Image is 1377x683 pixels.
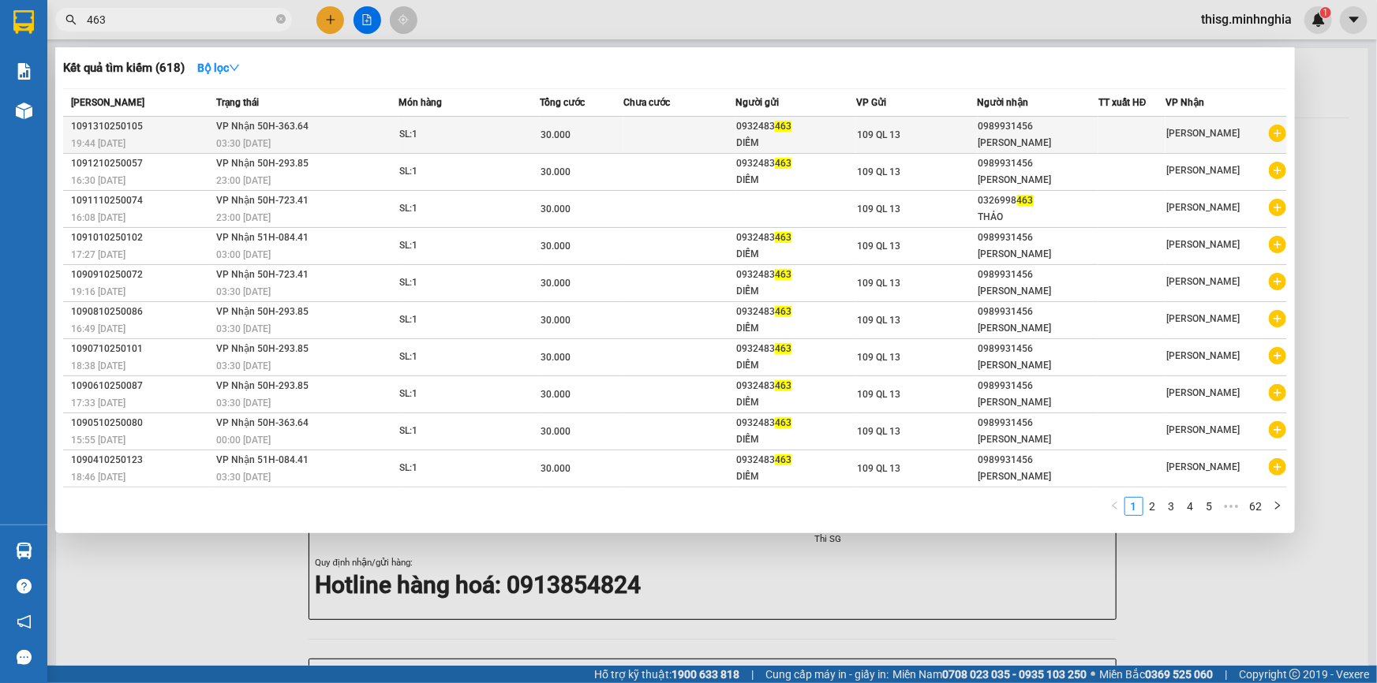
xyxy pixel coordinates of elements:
[1269,273,1286,290] span: plus-circle
[216,323,271,334] span: 03:30 [DATE]
[71,118,211,135] div: 1091310250105
[1163,498,1181,515] a: 3
[185,55,253,80] button: Bộ lọcdown
[1201,498,1218,515] a: 5
[736,135,855,151] div: DIỄM
[91,10,223,30] b: [PERSON_NAME]
[1244,497,1268,516] li: 62
[857,166,900,177] span: 109 QL 13
[736,283,855,300] div: DIỄM
[399,460,518,477] div: SL: 1
[541,315,571,326] span: 30.000
[1166,202,1240,213] span: [PERSON_NAME]
[216,121,309,132] span: VP Nhận 50H-363.64
[978,320,1098,337] div: [PERSON_NAME]
[978,378,1098,394] div: 0989931456
[216,306,309,317] span: VP Nhận 50H-293.85
[216,454,309,465] span: VP Nhận 51H-084.41
[1166,424,1240,435] span: [PERSON_NAME]
[16,103,32,119] img: warehouse-icon
[978,304,1098,320] div: 0989931456
[216,195,309,206] span: VP Nhận 50H-723.41
[216,97,259,108] span: Trạng thái
[71,472,125,483] span: 18:46 [DATE]
[216,472,271,483] span: 03:30 [DATE]
[16,543,32,559] img: warehouse-icon
[1110,501,1120,510] span: left
[978,97,1029,108] span: Người nhận
[399,200,518,218] div: SL: 1
[1166,350,1240,361] span: [PERSON_NAME]
[736,378,855,394] div: 0932483
[857,278,900,289] span: 109 QL 13
[978,452,1098,468] div: 0989931456
[775,269,791,280] span: 463
[71,323,125,334] span: 16:49 [DATE]
[71,97,144,108] span: [PERSON_NAME]
[1017,195,1034,206] span: 463
[1273,501,1282,510] span: right
[736,246,855,263] div: DIỄM
[17,614,32,629] span: notification
[857,463,900,474] span: 109 QL 13
[71,341,211,357] div: 1090710250101
[978,118,1098,135] div: 0989931456
[541,129,571,140] span: 30.000
[1166,97,1204,108] span: VP Nhận
[71,230,211,246] div: 1091010250102
[775,343,791,354] span: 463
[216,360,271,371] span: 03:30 [DATE]
[978,415,1098,431] div: 0989931456
[17,579,32,594] span: question-circle
[1144,498,1162,515] a: 2
[736,394,855,411] div: DIỄM
[7,54,301,74] li: 02523854854, 0913854356
[1269,310,1286,327] span: plus-circle
[71,397,125,409] span: 17:33 [DATE]
[978,172,1098,188] div: [PERSON_NAME]
[399,349,518,366] div: SL: 1
[736,118,855,135] div: 0932483
[736,304,855,320] div: 0932483
[71,378,211,394] div: 1090610250087
[1181,497,1200,516] li: 4
[541,463,571,474] span: 30.000
[399,237,518,255] div: SL: 1
[736,452,855,468] div: 0932483
[399,423,518,440] div: SL: 1
[541,278,571,289] span: 30.000
[65,14,77,25] span: search
[775,454,791,465] span: 463
[775,380,791,391] span: 463
[71,360,125,371] span: 18:38 [DATE]
[399,386,518,403] div: SL: 1
[1166,239,1240,250] span: [PERSON_NAME]
[1106,497,1124,516] li: Previous Page
[1219,497,1244,516] span: •••
[775,121,791,132] span: 463
[775,306,791,317] span: 463
[541,166,571,177] span: 30.000
[736,172,855,188] div: DIỄM
[399,97,442,108] span: Món hàng
[1124,497,1143,516] li: 1
[736,431,855,448] div: DIỄM
[736,341,855,357] div: 0932483
[13,10,34,34] img: logo-vxr
[1166,461,1240,472] span: [PERSON_NAME]
[1245,498,1267,515] a: 62
[216,343,309,354] span: VP Nhận 50H-293.85
[1269,125,1286,142] span: plus-circle
[978,209,1098,226] div: THẢO
[1269,347,1286,364] span: plus-circle
[71,249,125,260] span: 17:27 [DATE]
[216,232,309,243] span: VP Nhận 51H-084.41
[276,14,286,24] span: close-circle
[71,192,211,209] div: 1091110250074
[1166,313,1240,324] span: [PERSON_NAME]
[1166,128,1240,139] span: [PERSON_NAME]
[736,415,855,431] div: 0932483
[541,389,571,400] span: 30.000
[736,468,855,485] div: DIỄM
[216,397,271,409] span: 03:30 [DATE]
